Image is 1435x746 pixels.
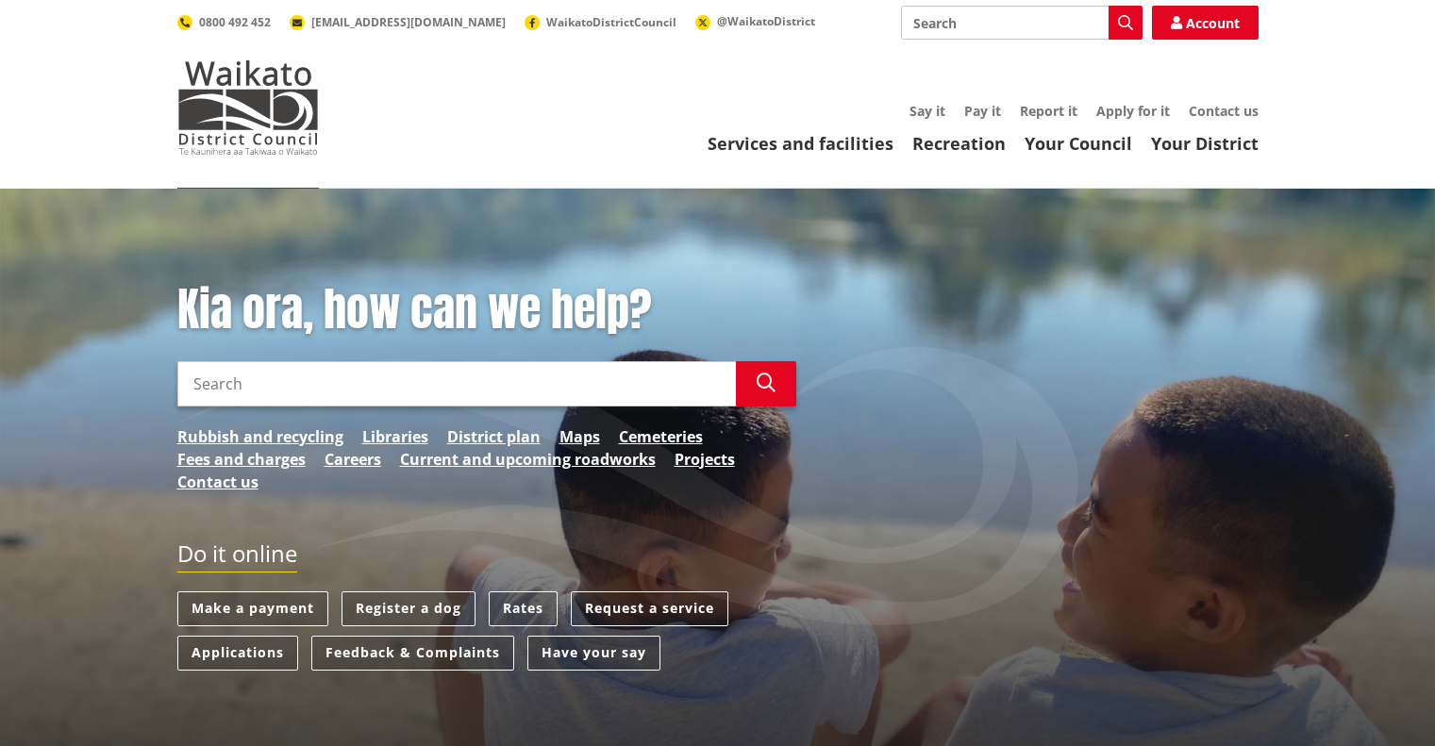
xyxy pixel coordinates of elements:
a: Rates [489,591,558,626]
a: Contact us [177,471,259,493]
span: @WaikatoDistrict [717,13,815,29]
h1: Kia ora, how can we help? [177,283,796,338]
a: Apply for it [1096,102,1170,120]
a: Current and upcoming roadworks [400,448,656,471]
a: Contact us [1189,102,1259,120]
a: Request a service [571,591,728,626]
a: @WaikatoDistrict [695,13,815,29]
a: Feedback & Complaints [311,636,514,671]
h2: Do it online [177,540,297,573]
a: Your Council [1025,132,1132,155]
a: Account [1152,6,1259,40]
a: Report it [1020,102,1077,120]
a: Fees and charges [177,448,306,471]
a: Projects [675,448,735,471]
a: Have your say [527,636,660,671]
a: Careers [325,448,381,471]
span: [EMAIL_ADDRESS][DOMAIN_NAME] [311,14,506,30]
a: 0800 492 452 [177,14,271,30]
a: Register a dog [342,591,476,626]
a: Recreation [912,132,1006,155]
a: Make a payment [177,591,328,626]
a: Maps [559,425,600,448]
a: [EMAIL_ADDRESS][DOMAIN_NAME] [290,14,506,30]
a: Services and facilities [708,132,893,155]
a: Pay it [964,102,1001,120]
a: Your District [1151,132,1259,155]
a: District plan [447,425,541,448]
a: Libraries [362,425,428,448]
a: Say it [909,102,945,120]
a: Applications [177,636,298,671]
span: WaikatoDistrictCouncil [546,14,676,30]
input: Search input [177,361,736,406]
a: WaikatoDistrictCouncil [525,14,676,30]
a: Cemeteries [619,425,703,448]
img: Waikato District Council - Te Kaunihera aa Takiwaa o Waikato [177,60,319,155]
input: Search input [901,6,1143,40]
a: Rubbish and recycling [177,425,343,448]
span: 0800 492 452 [199,14,271,30]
